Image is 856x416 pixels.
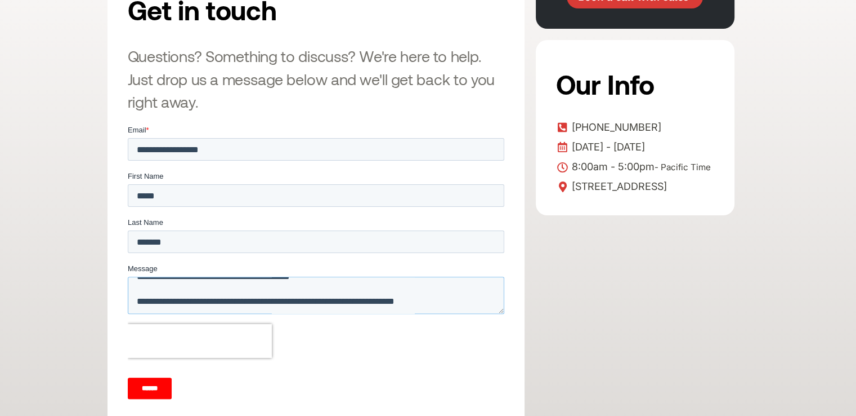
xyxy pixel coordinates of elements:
[556,119,714,136] a: [PHONE_NUMBER]
[128,45,504,113] h3: Questions? Something to discuss? We're here to help. Just drop us a message below and we'll get b...
[655,162,711,172] span: - Pacific Time
[128,125,504,408] iframe: Form 0
[569,119,661,136] span: [PHONE_NUMBER]
[569,139,645,156] span: [DATE] - [DATE]
[556,60,711,108] h2: Our Info
[569,158,711,176] span: 8:00am - 5:00pm
[569,178,667,195] span: [STREET_ADDRESS]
